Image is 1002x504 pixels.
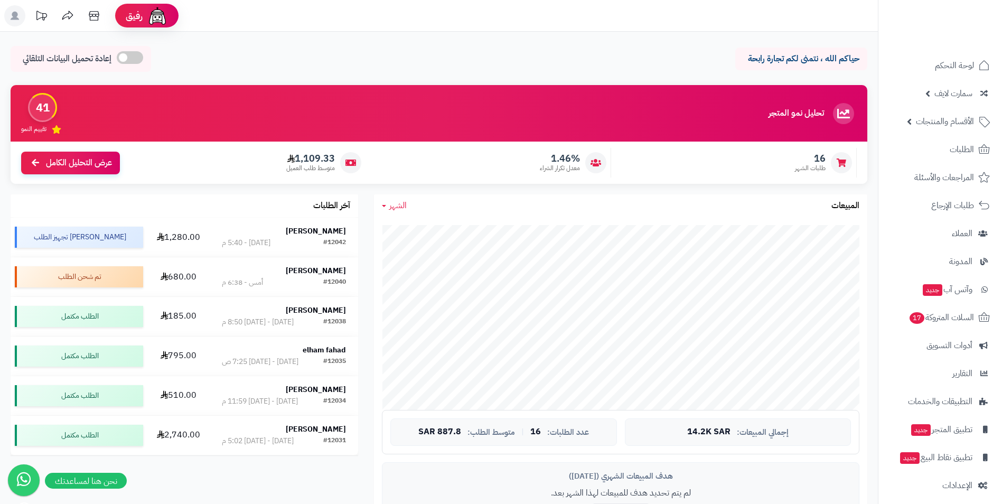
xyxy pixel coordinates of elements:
span: التطبيقات والخدمات [908,394,972,409]
td: 2,740.00 [147,416,210,455]
a: المدونة [885,249,996,274]
a: العملاء [885,221,996,246]
span: معدل تكرار الشراء [540,164,580,173]
span: 14.2K SAR [687,427,731,437]
span: السلات المتروكة [909,310,974,325]
span: 16 [530,427,541,437]
td: 185.00 [147,297,210,336]
div: الطلب مكتمل [15,385,143,406]
a: طلبات الإرجاع [885,193,996,218]
span: تطبيق نقاط البيع [899,450,972,465]
a: أدوات التسويق [885,333,996,358]
div: الطلب مكتمل [15,425,143,446]
span: 887.8 SAR [418,427,461,437]
span: الطلبات [950,142,974,157]
strong: [PERSON_NAME] [286,265,346,276]
a: التطبيقات والخدمات [885,389,996,414]
span: جديد [923,284,942,296]
strong: elham fahad [303,344,346,356]
span: 1,109.33 [286,153,335,164]
div: تم شحن الطلب [15,266,143,287]
span: 1.46% [540,153,580,164]
div: أمس - 6:38 م [222,277,263,288]
span: 16 [795,153,826,164]
span: سمارت لايف [934,86,972,101]
a: الطلبات [885,137,996,162]
span: أدوات التسويق [926,338,972,353]
span: إعادة تحميل البيانات التلقائي [23,53,111,65]
img: logo-2.png [930,30,992,52]
span: | [521,428,524,436]
a: تحديثات المنصة [28,5,54,29]
strong: [PERSON_NAME] [286,424,346,435]
div: الطلب مكتمل [15,346,143,367]
p: حياكم الله ، نتمنى لكم تجارة رابحة [743,53,859,65]
span: العملاء [952,226,972,241]
h3: المبيعات [831,201,859,211]
span: جديد [911,424,931,436]
div: هدف المبيعات الشهري ([DATE]) [390,471,851,482]
span: الشهر [389,199,407,212]
a: المراجعات والأسئلة [885,165,996,190]
span: متوسط الطلب: [467,428,515,437]
td: 795.00 [147,337,210,376]
span: الأقسام والمنتجات [916,114,974,129]
td: 510.00 [147,376,210,415]
div: [DATE] - [DATE] 8:50 م [222,317,294,328]
div: الطلب مكتمل [15,306,143,327]
a: وآتس آبجديد [885,277,996,302]
strong: [PERSON_NAME] [286,384,346,395]
span: متوسط طلب العميل [286,164,335,173]
div: [DATE] - 5:40 م [222,238,270,248]
div: [DATE] - [DATE] 11:59 م [222,396,298,407]
span: التقارير [952,366,972,381]
a: عرض التحليل الكامل [21,152,120,174]
span: 17 [910,312,924,324]
div: [PERSON_NAME] تجهيز الطلب [15,227,143,248]
span: وآتس آب [922,282,972,297]
a: تطبيق نقاط البيعجديد [885,445,996,470]
div: #12035 [323,357,346,367]
div: [DATE] - [DATE] 7:25 ص [222,357,298,367]
a: السلات المتروكة17 [885,305,996,330]
h3: آخر الطلبات [313,201,350,211]
span: تطبيق المتجر [910,422,972,437]
span: جديد [900,452,920,464]
span: تقييم النمو [21,125,46,134]
span: رفيق [126,10,143,22]
div: #12031 [323,436,346,446]
td: 1,280.00 [147,218,210,257]
strong: [PERSON_NAME] [286,305,346,316]
strong: [PERSON_NAME] [286,226,346,237]
div: #12040 [323,277,346,288]
span: الإعدادات [942,478,972,493]
a: التقارير [885,361,996,386]
span: عرض التحليل الكامل [46,157,112,169]
span: طلبات الشهر [795,164,826,173]
a: لوحة التحكم [885,53,996,78]
div: #12042 [323,238,346,248]
span: المدونة [949,254,972,269]
td: 680.00 [147,257,210,296]
a: الإعدادات [885,473,996,498]
a: الشهر [382,200,407,212]
span: المراجعات والأسئلة [914,170,974,185]
img: ai-face.png [147,5,168,26]
a: تطبيق المتجرجديد [885,417,996,442]
h3: تحليل نمو المتجر [769,109,824,118]
span: عدد الطلبات: [547,428,589,437]
p: لم يتم تحديد هدف للمبيعات لهذا الشهر بعد. [390,487,851,499]
span: طلبات الإرجاع [931,198,974,213]
div: [DATE] - [DATE] 5:02 م [222,436,294,446]
div: #12038 [323,317,346,328]
span: إجمالي المبيعات: [737,428,789,437]
div: #12034 [323,396,346,407]
span: لوحة التحكم [935,58,974,73]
